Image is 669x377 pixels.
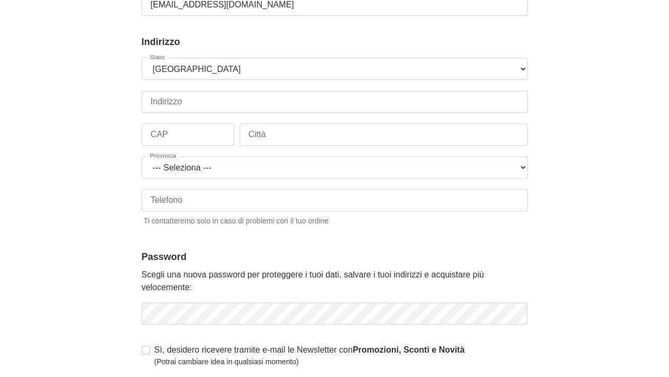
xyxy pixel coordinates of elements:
[142,123,234,146] input: CAP
[142,268,528,294] p: Scegli una nuova password per proteggere i tuoi dati, salvare i tuoi indirizzi e acquistare più v...
[240,123,528,146] input: Città
[154,356,465,367] small: (Potrai cambiare idea in qualsiasi momento)
[353,345,465,354] strong: Promozioni, Sconti e Novità
[142,213,528,227] small: Ti contatteremo solo in caso di problemi con il tuo ordine
[154,344,465,367] label: Sì, desidero ricevere tramite e-mail le Newsletter con
[147,55,168,60] label: Stato
[147,153,180,159] label: Provincia
[142,189,528,211] input: Telefono
[142,250,528,264] legend: Password
[142,91,528,113] input: Indirizzo
[142,35,528,49] legend: Indirizzo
